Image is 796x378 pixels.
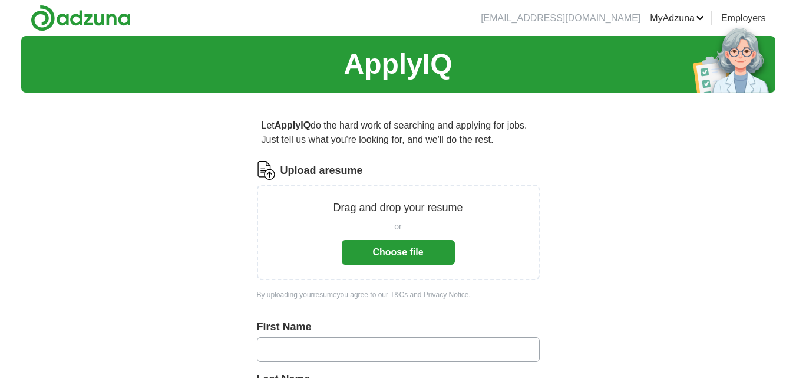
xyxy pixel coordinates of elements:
[424,291,469,299] a: Privacy Notice
[342,240,455,265] button: Choose file
[343,43,452,86] h1: ApplyIQ
[31,5,131,31] img: Adzuna logo
[257,290,540,300] div: By uploading your resume you agree to our and .
[257,161,276,180] img: CV Icon
[275,120,311,130] strong: ApplyIQ
[394,221,401,233] span: or
[333,200,463,216] p: Drag and drop your resume
[390,291,408,299] a: T&Cs
[257,319,540,335] label: First Name
[481,11,640,25] li: [EMAIL_ADDRESS][DOMAIN_NAME]
[280,163,363,179] label: Upload a resume
[257,114,540,152] p: Let do the hard work of searching and applying for jobs. Just tell us what you're looking for, an...
[721,11,766,25] a: Employers
[650,11,704,25] a: MyAdzuna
